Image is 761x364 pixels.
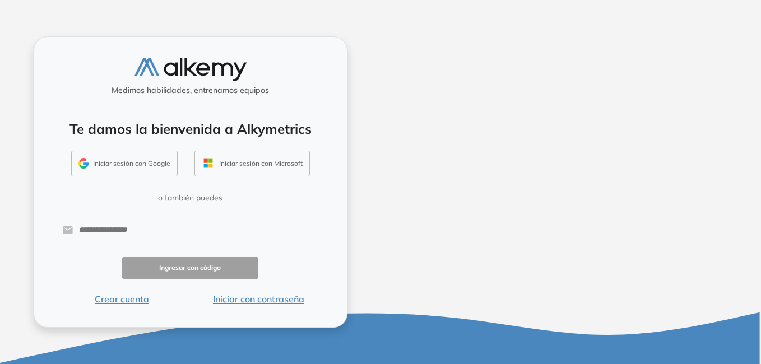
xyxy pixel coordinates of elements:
[49,121,332,137] h4: Te damos la bienvenida a Alkymetrics
[39,86,342,95] h5: Medimos habilidades, entrenamos equipos
[122,257,259,279] button: Ingresar con código
[71,151,178,176] button: Iniciar sesión con Google
[54,292,191,306] button: Crear cuenta
[134,58,247,81] img: logo-alkemy
[194,151,310,176] button: Iniciar sesión con Microsoft
[202,157,215,170] img: OUTLOOK_ICON
[78,158,89,169] img: GMAIL_ICON
[190,292,327,306] button: Iniciar con contraseña
[158,192,222,204] span: o también puedes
